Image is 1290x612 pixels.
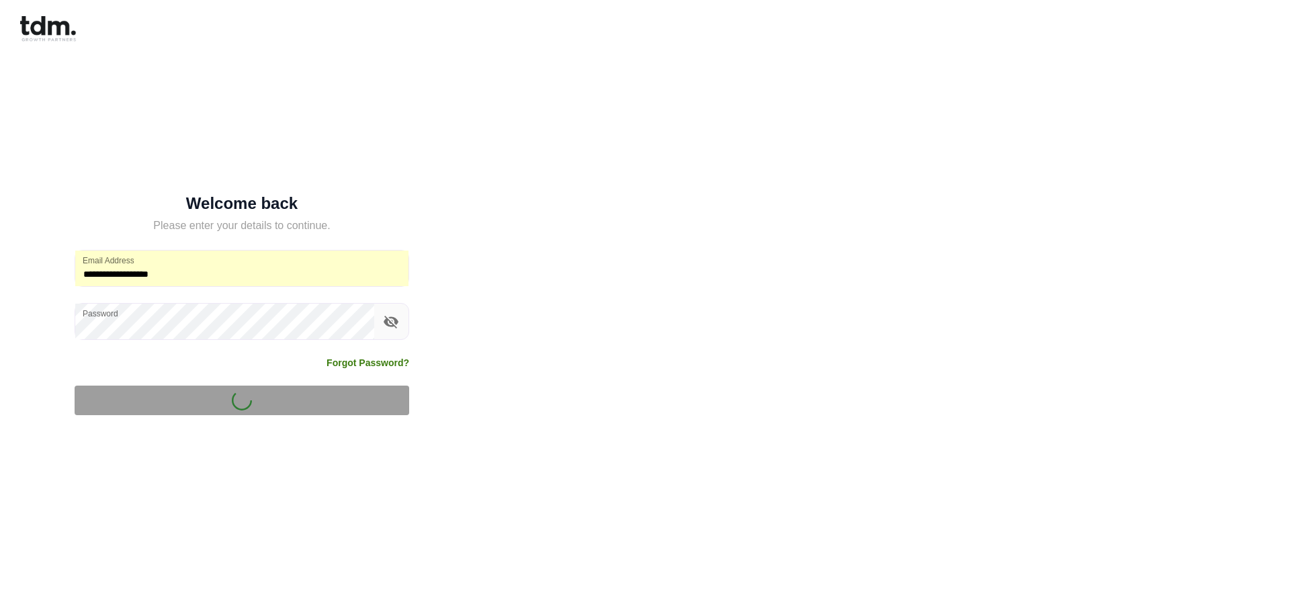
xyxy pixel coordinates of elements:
[75,197,409,210] h5: Welcome back
[83,255,134,266] label: Email Address
[75,218,409,234] h5: Please enter your details to continue.
[327,356,409,369] a: Forgot Password?
[380,310,402,333] button: toggle password visibility
[83,308,118,319] label: Password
